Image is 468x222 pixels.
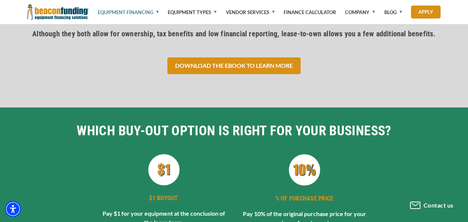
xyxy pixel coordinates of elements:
[32,28,435,39] h5: Although they both allow for ownership, tax benefits and low financial reporting, lease-to-own al...
[149,195,178,202] strong: $1 BUYOUT
[401,194,461,216] button: Contact us
[148,154,180,185] img: Pay $1 for your equipment at the conclusion of the lease term.
[5,201,21,217] div: Accessibility Menu
[289,154,320,186] img: % OF PURCHASE PRICE
[167,57,301,74] a: DOWNLOAD THE eBOOK TO LEARN MORE - open in a new tab
[411,6,441,19] a: Apply
[275,195,334,202] strong: % OF PURCHASE PRICE
[424,202,454,209] span: Contact us
[63,122,405,139] h2: WHICH BUY-OUT OPTION IS RIGHT FOR YOUR BUSINESS?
